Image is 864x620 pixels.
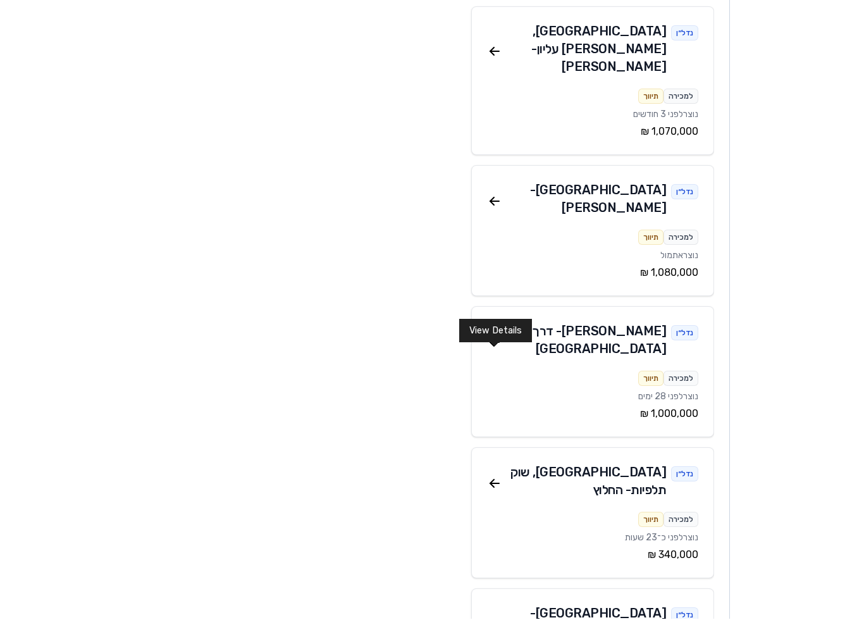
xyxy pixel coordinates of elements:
div: נדל״ן [671,468,698,483]
div: [PERSON_NAME] - דרך עכו [GEOGRAPHIC_DATA] [502,323,667,359]
div: ‏1,000,000 ‏₪ [487,407,698,423]
span: נוצר אתמול [660,251,698,262]
div: נדל״ן [671,185,698,201]
div: ‏1,070,000 ‏₪ [487,125,698,140]
div: למכירה [663,231,698,246]
span: נוצר לפני כ־23 שעות [625,533,698,544]
div: ‏340,000 ‏₪ [487,549,698,564]
div: תיווך [638,372,663,387]
div: למכירה [663,513,698,528]
div: תיווך [638,231,663,246]
div: [GEOGRAPHIC_DATA] - [PERSON_NAME] [502,182,667,218]
div: תיווך [638,90,663,105]
span: נוצר לפני 28 ימים [638,392,698,403]
span: נוצר לפני 3 חודשים [633,110,698,121]
div: נדל״ן [671,27,698,42]
div: ‏1,080,000 ‏₪ [487,266,698,282]
div: [GEOGRAPHIC_DATA] , שוק תלפיות - החלוץ [502,464,667,500]
div: למכירה [663,372,698,387]
div: תיווך [638,513,663,528]
div: נדל״ן [671,326,698,342]
div: [GEOGRAPHIC_DATA] , [PERSON_NAME] עליון - [PERSON_NAME] [502,23,667,77]
div: למכירה [663,90,698,105]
